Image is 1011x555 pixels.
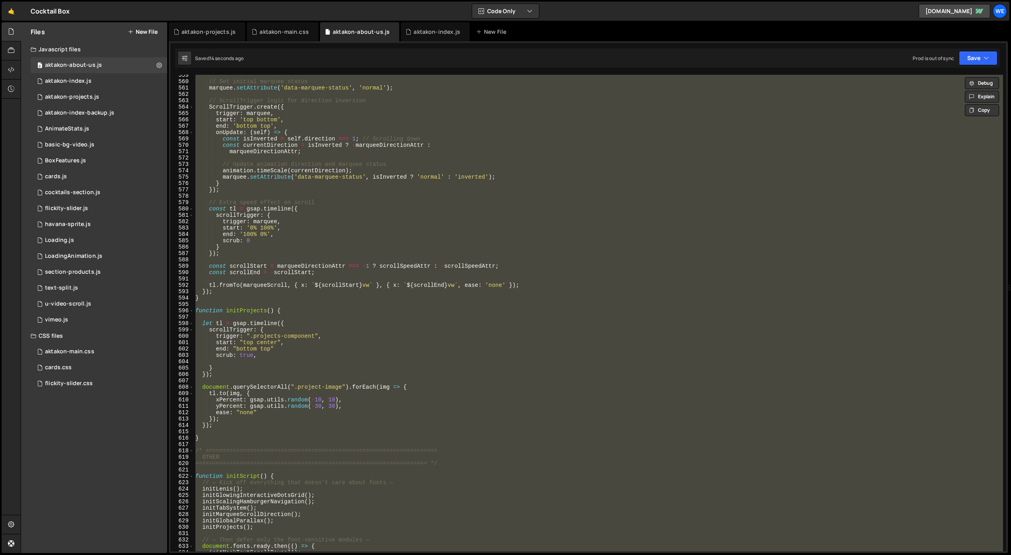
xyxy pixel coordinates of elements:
div: 601 [170,339,194,346]
div: 587 [170,250,194,257]
div: 572 [170,155,194,161]
div: cards.css [45,364,72,371]
div: 12094/36060.js [31,185,167,201]
div: 12094/36679.js [31,216,167,232]
div: 559 [170,72,194,78]
div: 588 [170,257,194,263]
a: We [993,4,1007,18]
div: 615 [170,428,194,435]
div: 12094/36058.js [31,137,167,153]
div: 584 [170,231,194,238]
div: aktakon-projects.js [182,28,236,36]
div: 578 [170,193,194,199]
div: 579 [170,199,194,206]
div: New File [476,28,509,36]
div: 12094/43205.css [31,344,167,360]
div: 12094/41439.js [31,280,167,296]
div: 628 [170,511,194,518]
div: 576 [170,180,194,187]
div: 581 [170,212,194,218]
div: 606 [170,371,194,378]
div: 12094/44174.js [31,105,167,121]
div: 565 [170,110,194,117]
div: 616 [170,435,194,441]
button: New File [128,29,158,35]
div: 595 [170,301,194,308]
div: 611 [170,403,194,409]
div: LoadingAnimation.js [45,253,102,260]
div: 594 [170,295,194,301]
div: 631 [170,530,194,537]
div: u-video-scroll.js [45,300,91,308]
div: 580 [170,206,194,212]
div: section-products.js [45,269,101,276]
div: havana-sprite.js [45,221,91,228]
div: 613 [170,416,194,422]
div: aktakon-main.css [45,348,94,355]
div: 12094/44521.js [31,57,167,73]
div: 598 [170,320,194,327]
div: 605 [170,365,194,371]
div: 602 [170,346,194,352]
div: basic-bg-video.js [45,141,94,148]
div: 12094/35474.js [31,201,167,216]
div: 12094/34884.js [31,232,167,248]
div: 604 [170,358,194,365]
a: 🤙 [2,2,21,21]
div: 583 [170,225,194,231]
div: 614 [170,422,194,428]
div: 12094/35475.css [31,376,167,391]
div: 592 [170,282,194,288]
div: aktakon-index.js [45,78,92,85]
div: 12094/43364.js [31,73,167,89]
div: 12094/30498.js [31,121,167,137]
div: 608 [170,384,194,390]
div: AnimateStats.js [45,125,89,132]
div: 14 seconds ago [209,55,244,62]
div: 562 [170,91,194,97]
div: 582 [170,218,194,225]
div: 591 [170,276,194,282]
div: flickity-slider.css [45,380,93,387]
div: 629 [170,518,194,524]
h2: Files [31,27,45,36]
div: 573 [170,161,194,167]
div: aktakon-index.js [414,28,460,36]
div: 612 [170,409,194,416]
div: 621 [170,467,194,473]
div: 586 [170,244,194,250]
button: Debug [965,77,999,89]
div: 627 [170,505,194,511]
div: 626 [170,499,194,505]
div: aktakon-main.css [260,28,309,36]
div: 589 [170,263,194,269]
a: [DOMAIN_NAME] [919,4,990,18]
div: 12094/36059.js [31,264,167,280]
div: 568 [170,129,194,136]
div: cards.js [45,173,67,180]
div: 620 [170,460,194,467]
div: 617 [170,441,194,448]
div: 622 [170,473,194,479]
div: 12094/30497.js [31,153,167,169]
div: 577 [170,187,194,193]
div: 632 [170,537,194,543]
button: Save [959,51,997,65]
div: 610 [170,397,194,403]
div: 623 [170,479,194,486]
div: Prod is out of sync [913,55,954,62]
div: vimeo.js [45,316,68,323]
div: flickity-slider.js [45,205,88,212]
div: 12094/44389.js [31,89,167,105]
div: 12094/30492.js [31,248,167,264]
div: 12094/29507.js [31,312,167,328]
div: cocktails-section.js [45,189,100,196]
div: 564 [170,104,194,110]
div: 597 [170,314,194,320]
div: CSS files [21,328,167,344]
div: 619 [170,454,194,460]
div: BoxFeatures.js [45,157,86,164]
div: 566 [170,117,194,123]
div: Javascript files [21,41,167,57]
